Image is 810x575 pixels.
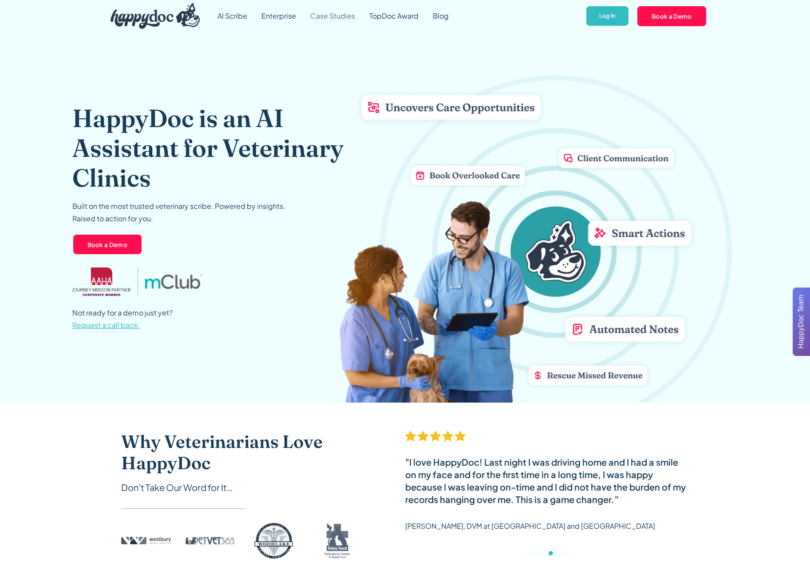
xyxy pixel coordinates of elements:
div: Show slide 1 of 6 [526,551,531,555]
div: carousel [405,431,689,564]
div: Show slide 3 of 6 [541,551,545,555]
a: home [103,1,200,31]
a: Book a Demo [72,234,143,255]
a: Log In [585,5,629,27]
div: Don’t Take Our Word for It… [121,481,370,494]
div: Show slide 2 of 6 [534,551,538,555]
div: 4 of 6 [405,431,689,564]
h1: HappyDoc is an AI Assistant for Veterinary Clinics [72,103,372,193]
span: Request a call back. [72,320,140,330]
img: PetVet 365 logo [185,523,235,559]
div: Show slide 5 of 6 [556,551,560,555]
img: AAHA Advantage logo [72,268,131,296]
p: Not ready for a demo just yet? [72,307,173,331]
img: HappyDoc Logo: A happy dog with his ear up, listening. [111,3,200,29]
img: Bishop Ranch logo [313,523,363,559]
img: Westbury [121,523,171,559]
h2: Why Veterinarians Love HappyDoc [121,431,370,474]
div: "I love HappyDoc! Last night I was driving home and I had a smile on my face and for the first ti... [405,456,689,506]
a: Book a Demo [636,5,707,27]
div: Show slide 4 of 6 [549,551,553,555]
div: Show slide 6 of 6 [563,551,567,555]
img: Woodlake logo [249,523,299,559]
p: [PERSON_NAME], DVM at [GEOGRAPHIC_DATA] and [GEOGRAPHIC_DATA] [405,520,655,532]
p: Built on the most trusted veterinary scribe. Powered by insights. Raised to action for you. [72,200,285,225]
img: mclub logo [145,275,202,289]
